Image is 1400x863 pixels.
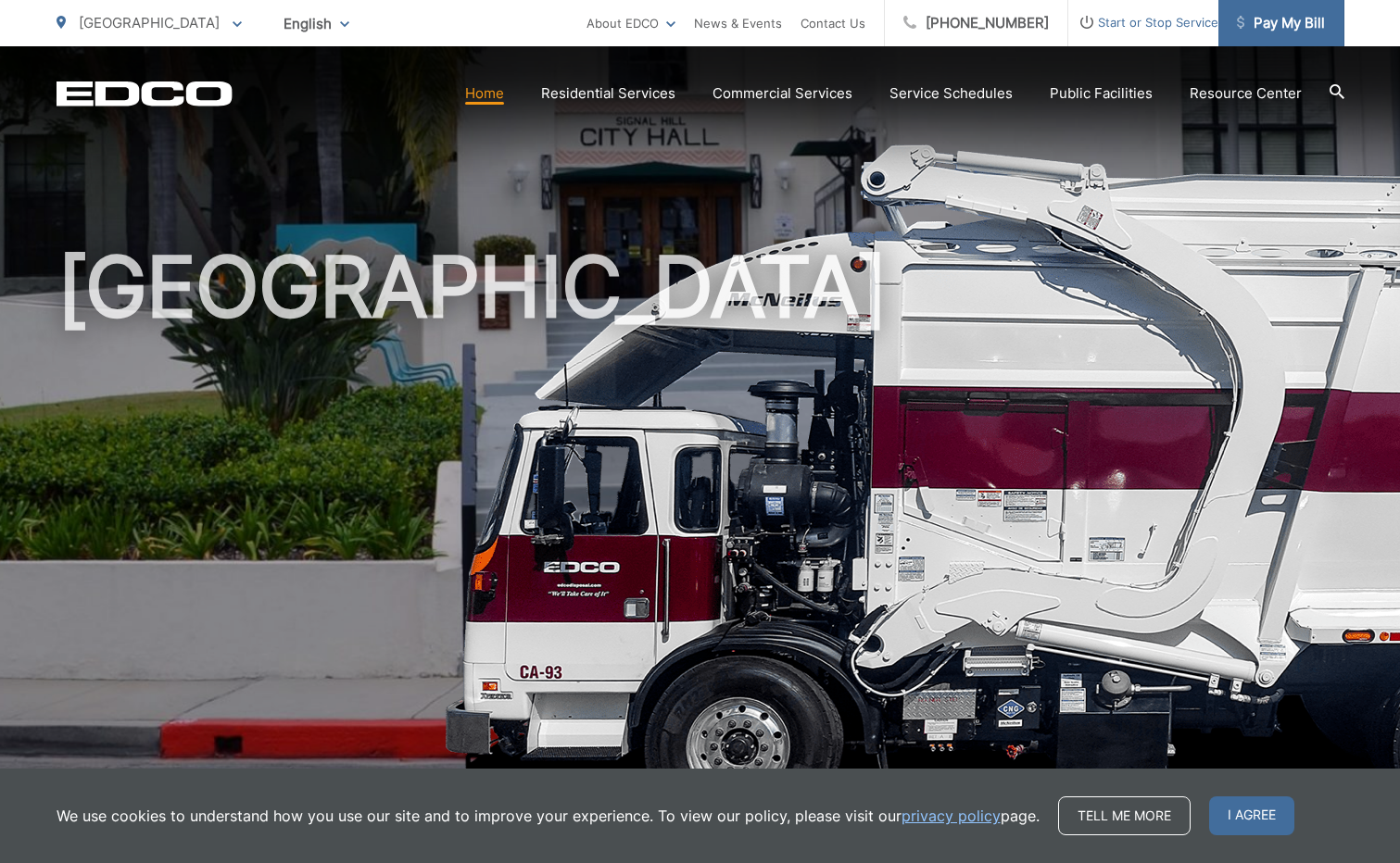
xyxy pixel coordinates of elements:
[57,241,1344,827] h1: [GEOGRAPHIC_DATA]
[801,12,865,34] a: Contact Us
[79,14,220,31] span: [GEOGRAPHIC_DATA]
[465,82,504,105] a: Home
[694,12,782,34] a: News & Events
[902,805,1001,827] a: privacy policy
[57,805,1040,827] p: We use cookies to understand how you use our site and to improve your experience. To view our pol...
[57,81,233,106] a: EDCD logo. Return to the homepage.
[270,7,363,40] span: English
[541,82,675,105] a: Residential Services
[1209,796,1294,835] span: I agree
[1050,82,1153,105] a: Public Facilities
[1190,82,1302,105] a: Resource Center
[586,12,675,34] a: About EDCO
[889,82,1013,105] a: Service Schedules
[1237,12,1325,34] span: Pay My Bill
[1058,796,1191,835] a: Tell me more
[713,82,852,105] a: Commercial Services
